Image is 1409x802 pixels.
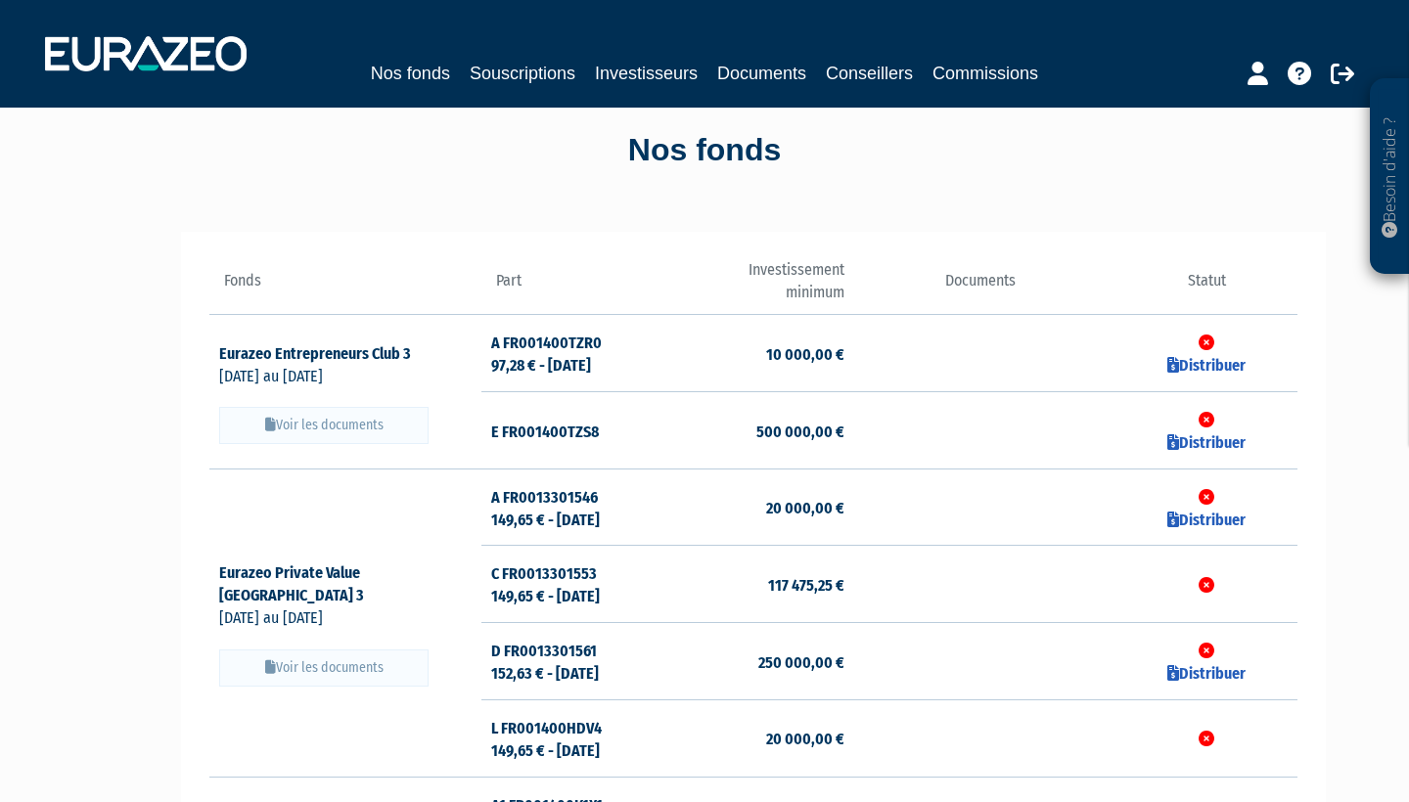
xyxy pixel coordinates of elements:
[219,563,382,604] a: Eurazeo Private Value [GEOGRAPHIC_DATA] 3
[1379,89,1401,265] p: Besoin d'aide ?
[481,259,662,315] th: Part
[470,60,575,87] a: Souscriptions
[826,60,913,87] a: Conseillers
[662,546,843,623] td: 117 475,25 €
[481,392,662,469] td: E FR001400TZS8
[371,60,450,87] a: Nos fonds
[219,649,429,687] button: Voir les documents
[844,259,1116,315] th: Documents
[219,367,323,385] span: [DATE] au [DATE]
[219,407,429,444] button: Voir les documents
[662,699,843,777] td: 20 000,00 €
[481,315,662,392] td: A FR001400TZR0 97,28 € - [DATE]
[219,344,429,363] a: Eurazeo Entrepreneurs Club 3
[219,608,323,627] span: [DATE] au [DATE]
[147,128,1262,173] div: Nos fonds
[1167,356,1246,375] a: Distribuer
[1167,664,1246,683] a: Distribuer
[717,60,806,87] a: Documents
[1167,511,1246,529] a: Distribuer
[662,392,843,469] td: 500 000,00 €
[1167,433,1246,452] a: Distribuer
[209,259,481,315] th: Fonds
[45,36,247,71] img: 1732889491-logotype_eurazeo_blanc_rvb.png
[662,623,843,700] td: 250 000,00 €
[481,468,662,546] td: A FR0013301546 149,65 € - [DATE]
[662,259,843,315] th: Investissement minimum
[662,315,843,392] td: 10 000,00 €
[595,60,698,87] a: Investisseurs
[932,60,1038,87] a: Commissions
[662,468,843,546] td: 20 000,00 €
[1116,259,1297,315] th: Statut
[481,623,662,700] td: D FR0013301561 152,63 € - [DATE]
[481,699,662,777] td: L FR001400HDV4 149,65 € - [DATE]
[481,546,662,623] td: C FR0013301553 149,65 € - [DATE]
